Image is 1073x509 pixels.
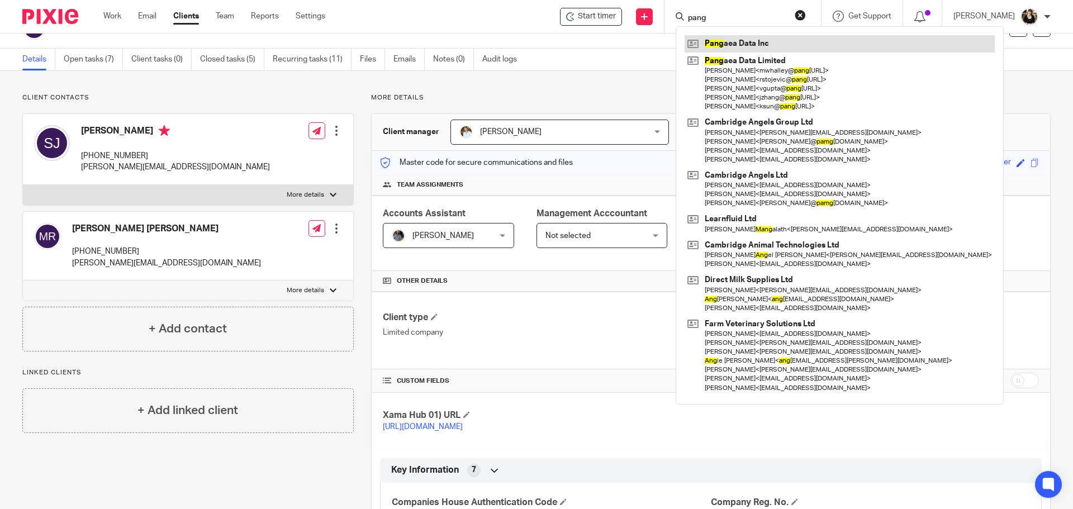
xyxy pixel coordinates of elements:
[287,286,324,295] p: More details
[687,13,787,23] input: Search
[138,11,156,22] a: Email
[392,497,711,508] h4: Companies House Authentication Code
[34,223,61,250] img: svg%3E
[383,377,711,386] h4: CUSTOM FIELDS
[360,49,385,70] a: Files
[72,246,261,257] p: [PHONE_NUMBER]
[392,229,405,242] img: Jaskaran%20Singh.jpeg
[711,497,1030,508] h4: Company Reg. No.
[22,368,354,377] p: Linked clients
[81,161,270,173] p: [PERSON_NAME][EMAIL_ADDRESS][DOMAIN_NAME]
[795,9,806,21] button: Clear
[137,402,238,419] h4: + Add linked client
[472,464,476,475] span: 7
[383,209,466,218] span: Accounts Assistant
[393,49,425,70] a: Emails
[149,320,227,337] h4: + Add contact
[22,49,55,70] a: Details
[482,49,525,70] a: Audit logs
[273,49,352,70] a: Recurring tasks (11)
[397,180,463,189] span: Team assignments
[391,464,459,476] span: Key Information
[64,49,123,70] a: Open tasks (7)
[953,11,1015,22] p: [PERSON_NAME]
[383,410,711,421] h4: Xama Hub 01) URL
[251,11,279,22] a: Reports
[459,125,473,139] img: sarah-royle.jpg
[536,209,647,218] span: Management Acccountant
[81,125,270,139] h4: [PERSON_NAME]
[848,12,891,20] span: Get Support
[560,8,622,26] div: Glyconix Ltd
[383,423,463,431] a: [URL][DOMAIN_NAME]
[173,11,199,22] a: Clients
[200,49,264,70] a: Closed tasks (5)
[72,223,261,235] h4: [PERSON_NAME] [PERSON_NAME]
[383,126,439,137] h3: Client manager
[545,232,591,240] span: Not selected
[22,93,354,102] p: Client contacts
[412,232,474,240] span: [PERSON_NAME]
[216,11,234,22] a: Team
[103,11,121,22] a: Work
[433,49,474,70] a: Notes (0)
[159,125,170,136] i: Primary
[287,191,324,199] p: More details
[383,327,711,338] p: Limited company
[397,277,448,286] span: Other details
[34,125,70,161] img: svg%3E
[296,11,325,22] a: Settings
[578,11,616,22] span: Start timer
[383,312,711,324] h4: Client type
[380,157,573,168] p: Master code for secure communications and files
[72,258,261,269] p: [PERSON_NAME][EMAIL_ADDRESS][DOMAIN_NAME]
[371,93,1051,102] p: More details
[1020,8,1038,26] img: Helen%20Campbell.jpeg
[22,9,78,24] img: Pixie
[480,128,542,136] span: [PERSON_NAME]
[81,150,270,161] p: [PHONE_NUMBER]
[131,49,192,70] a: Client tasks (0)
